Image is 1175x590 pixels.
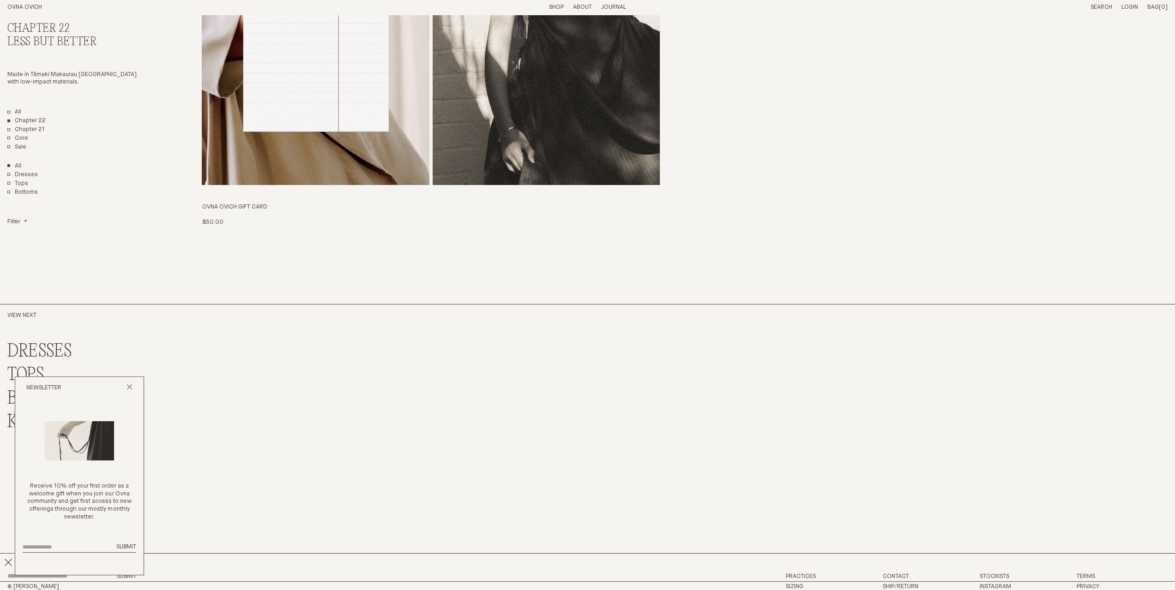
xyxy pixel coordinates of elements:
a: Core [7,135,28,143]
a: Shop [549,4,564,10]
a: Journal [601,4,626,10]
summary: Filter [7,219,27,226]
h2: Chapter 22 [7,22,146,36]
h2: View Next [7,312,195,320]
a: Sale [7,143,26,151]
h3: OVNA OVICH GIFT CARD [202,203,660,211]
h3: Less But Better [7,36,146,49]
a: BOTTOMS [7,389,80,409]
a: Privacy [1076,584,1099,590]
a: Tops [7,180,28,188]
a: Show All [7,162,21,170]
a: Sizing [786,584,803,590]
a: TOPS [7,365,44,385]
span: Submit [116,544,136,550]
a: Bottoms [7,189,38,197]
span: Bag [1147,4,1159,10]
h2: © [PERSON_NAME] [7,584,292,590]
p: Receive 10% off your first order as a welcome gift when you join our Ovna community and get first... [23,483,136,521]
a: Contact [883,573,909,579]
a: Search [1091,4,1112,10]
a: KNITWEAR [7,412,93,432]
a: Login [1121,4,1138,10]
a: Ship/Return [883,584,918,590]
p: Made in Tāmaki Makaurau [GEOGRAPHIC_DATA] with low-impact materials. [7,71,146,87]
a: All [7,109,21,117]
button: Submit [117,573,137,579]
a: Dresses [7,171,38,179]
a: Practices [786,573,816,579]
button: Submit [116,543,136,551]
span: $50.00 [202,219,223,225]
button: Close popup [127,384,133,393]
a: DRESSES [7,342,72,362]
a: Home [7,4,42,10]
a: Chapter 22 [7,118,46,125]
summary: About [573,4,592,12]
a: Chapter 21 [7,126,45,134]
a: Instagram [979,584,1011,590]
span: [0] [1159,4,1168,10]
a: Terms [1076,573,1095,579]
h2: Newsletter [26,384,61,392]
a: Stockists [979,573,1009,579]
